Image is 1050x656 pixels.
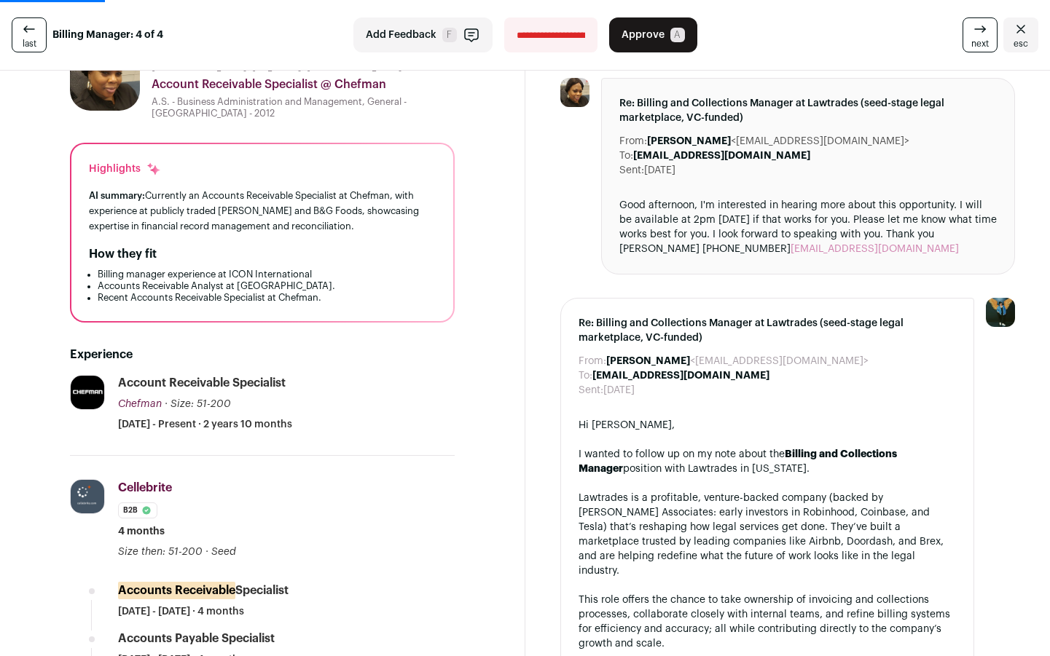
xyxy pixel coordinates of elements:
div: Account Receivable Specialist @ Chefman [152,76,455,93]
div: Accounts Payable Specialist [118,631,275,647]
span: [DATE] - [DATE] · 4 months [118,604,244,619]
a: next [963,17,998,52]
li: Accounts Receivable Analyst at [GEOGRAPHIC_DATA]. [98,280,436,292]
b: [EMAIL_ADDRESS][DOMAIN_NAME] [592,371,769,381]
a: [EMAIL_ADDRESS][DOMAIN_NAME] [791,244,959,254]
span: F [442,28,457,42]
dd: [DATE] [644,163,675,178]
dt: From: [619,134,647,149]
button: Approve A [609,17,697,52]
b: [PERSON_NAME] [647,136,731,146]
span: AI summary: [89,191,145,200]
span: esc [1014,38,1028,50]
a: Close [1003,17,1038,52]
img: 52187ca0abfc84a2993b9b59bd9380ccc84cb2a9c0942a2d4ae1b1529814643e.jpg [70,41,140,111]
span: Re: Billing and Collections Manager at Lawtrades (seed-stage legal marketplace, VC-funded) [579,316,957,345]
span: [DATE] - Present · 2 years 10 months [118,417,292,432]
dd: <[EMAIL_ADDRESS][DOMAIN_NAME]> [606,354,869,368]
dt: Sent: [579,383,603,398]
span: next [971,38,989,50]
strong: Billing Manager: 4 of 4 [52,28,163,42]
div: This role offers the chance to take ownership of invoicing and collections processes, collaborate... [579,593,957,651]
div: Specialist [118,582,289,598]
dt: To: [619,149,633,163]
div: Account Receivable Specialist [118,375,286,391]
b: [PERSON_NAME] [606,356,690,366]
dt: Sent: [619,163,644,178]
span: Cellebrite [118,482,172,494]
mark: Accounts Receivable [118,582,235,599]
img: 12031951-medium_jpg [986,298,1015,327]
span: Re: Billing and Collections Manager at Lawtrades (seed-stage legal marketplace, VC-funded) [619,96,998,125]
img: 0191a3b4cd6cf3ab23bb8e07f072076b3c821f203830e3c3ea441c086ab3549e.jpg [71,376,104,409]
span: A [670,28,685,42]
span: Approve [622,28,665,42]
span: Chefman [118,399,162,409]
button: Add Feedback F [353,17,493,52]
h2: Experience [70,346,455,363]
span: Add Feedback [366,28,436,42]
div: A.S. - Business Administration and Management, General - [GEOGRAPHIC_DATA] - 2012 [152,96,455,119]
h2: How they fit [89,245,157,263]
span: Size then: 51-200 [118,547,203,557]
li: Billing manager experience at ICON International [98,269,436,280]
b: [EMAIL_ADDRESS][DOMAIN_NAME] [633,151,810,161]
span: 4 months [118,524,165,539]
span: · Size: 51-200 [165,399,231,409]
img: 52187ca0abfc84a2993b9b59bd9380ccc84cb2a9c0942a2d4ae1b1529814643e.jpg [560,78,589,107]
li: Recent Accounts Receivable Specialist at Chefman. [98,292,436,304]
div: Good afternoon, I'm interested in hearing more about this opportunity. I will be available at 2pm... [619,198,998,256]
img: 1b7d105ec245cc223d13126dccc68273a3d1aaaa89a074b60da3d025d28f93e3.jpg [71,480,104,513]
dd: [DATE] [603,383,635,398]
dt: From: [579,354,606,368]
div: Lawtrades is a profitable, venture-backed company (backed by [PERSON_NAME] Associates: early inve... [579,491,957,578]
dd: <[EMAIL_ADDRESS][DOMAIN_NAME]> [647,134,909,149]
span: last [23,38,36,50]
span: Seed [211,547,236,557]
span: · [205,545,208,559]
a: last [12,17,47,52]
div: I wanted to follow up on my note about the position with Lawtrades in [US_STATE]. [579,447,957,476]
dt: To: [579,368,592,383]
li: B2B [118,502,157,518]
div: Currently an Accounts Receivable Specialist at Chefman, with experience at publicly traded [PERSO... [89,188,436,234]
div: Hi [PERSON_NAME], [579,418,957,432]
div: Highlights [89,162,161,176]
